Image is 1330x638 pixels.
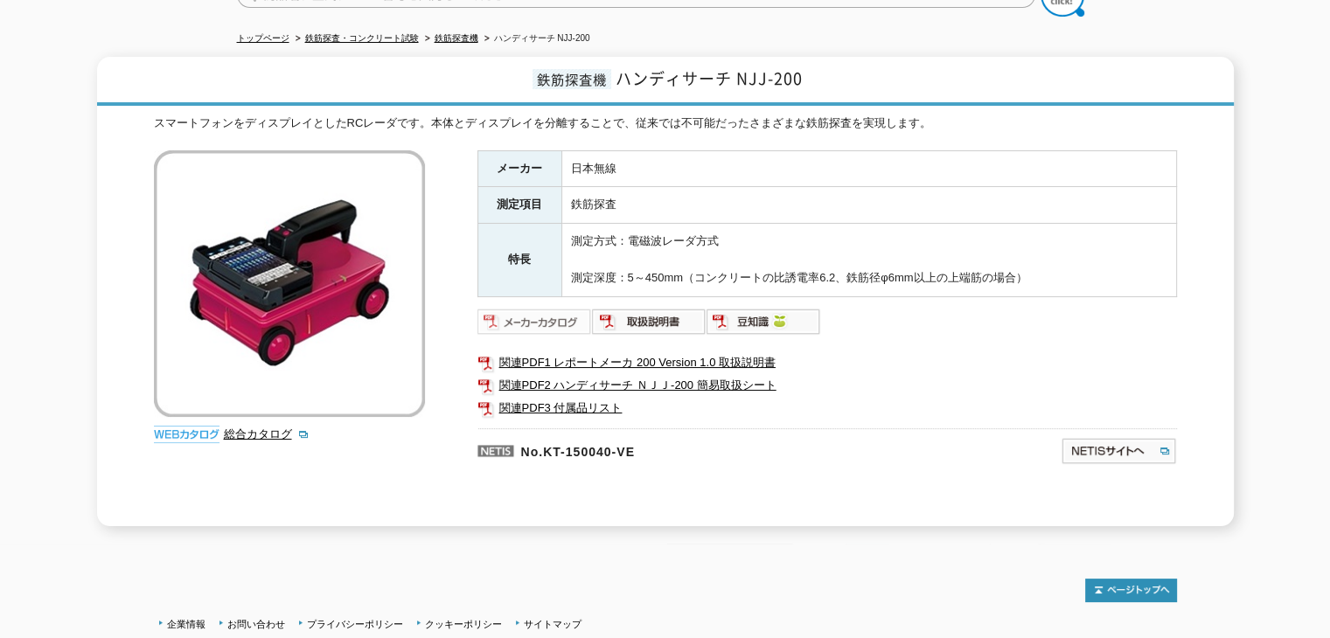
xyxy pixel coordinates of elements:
td: 鉄筋探査 [561,187,1176,224]
th: 特長 [477,224,561,296]
a: 鉄筋探査・コンクリート試験 [305,33,419,43]
a: 鉄筋探査機 [435,33,478,43]
img: webカタログ [154,426,219,443]
a: サイトマップ [524,619,581,629]
span: ハンディサーチ NJJ-200 [616,66,803,90]
th: 測定項目 [477,187,561,224]
img: 取扱説明書 [592,308,707,336]
a: 豆知識 [707,319,821,332]
img: ハンディサーチ NJJ-200 [154,150,425,417]
td: 測定方式：電磁波レーダ方式 測定深度：5～450mm（コンクリートの比誘電率6.2、鉄筋径φ6mm以上の上端筋の場合） [561,224,1176,296]
a: 総合カタログ [224,427,310,440]
a: お問い合わせ [227,619,285,629]
a: メーカーカタログ [477,319,592,332]
div: スマートフォンをディスプレイとしたRCレーダです。本体とディスプレイを分離することで、従来では不可能だったさまざまな鉄筋探査を実現します。 [154,114,1177,133]
span: 鉄筋探査機 [533,69,611,89]
a: クッキーポリシー [425,619,502,629]
img: 豆知識 [707,308,821,336]
p: No.KT-150040-VE [477,428,892,470]
a: 取扱説明書 [592,319,707,332]
img: メーカーカタログ [477,308,592,336]
li: ハンディサーチ NJJ-200 [481,30,590,48]
td: 日本無線 [561,150,1176,187]
a: 関連PDF3 付属品リスト [477,397,1177,420]
a: トップページ [237,33,289,43]
img: NETISサイトへ [1061,437,1177,465]
a: プライバシーポリシー [307,619,403,629]
a: 関連PDF2 ハンディサーチ ＮＪＪ-200 簡易取扱シート [477,374,1177,397]
th: メーカー [477,150,561,187]
a: 関連PDF1 レポートメーカ 200 Version 1.0 取扱説明書 [477,351,1177,374]
a: 企業情報 [167,619,205,629]
img: トップページへ [1085,579,1177,602]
